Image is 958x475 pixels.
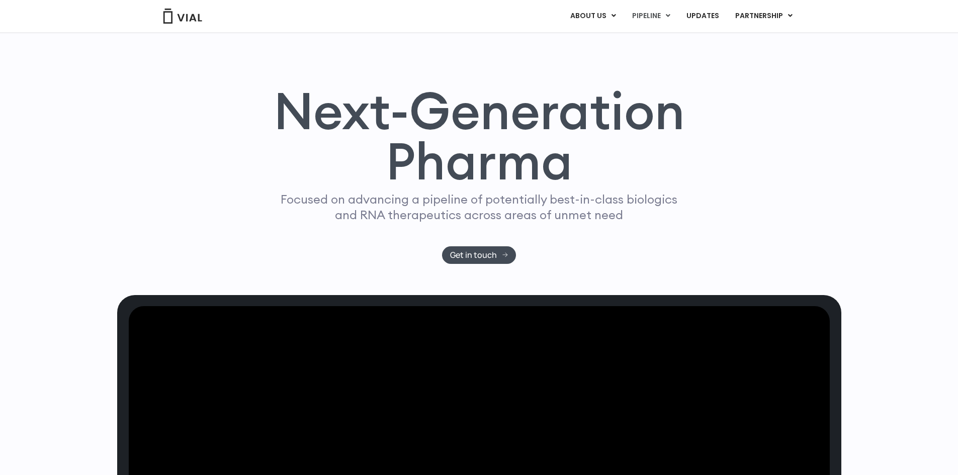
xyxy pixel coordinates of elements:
[262,85,697,187] h1: Next-Generation Pharma
[450,251,497,259] span: Get in touch
[277,192,682,223] p: Focused on advancing a pipeline of potentially best-in-class biologics and RNA therapeutics acros...
[727,8,801,25] a: PARTNERSHIPMenu Toggle
[442,246,516,264] a: Get in touch
[162,9,203,24] img: Vial Logo
[624,8,678,25] a: PIPELINEMenu Toggle
[562,8,624,25] a: ABOUT USMenu Toggle
[678,8,727,25] a: UPDATES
